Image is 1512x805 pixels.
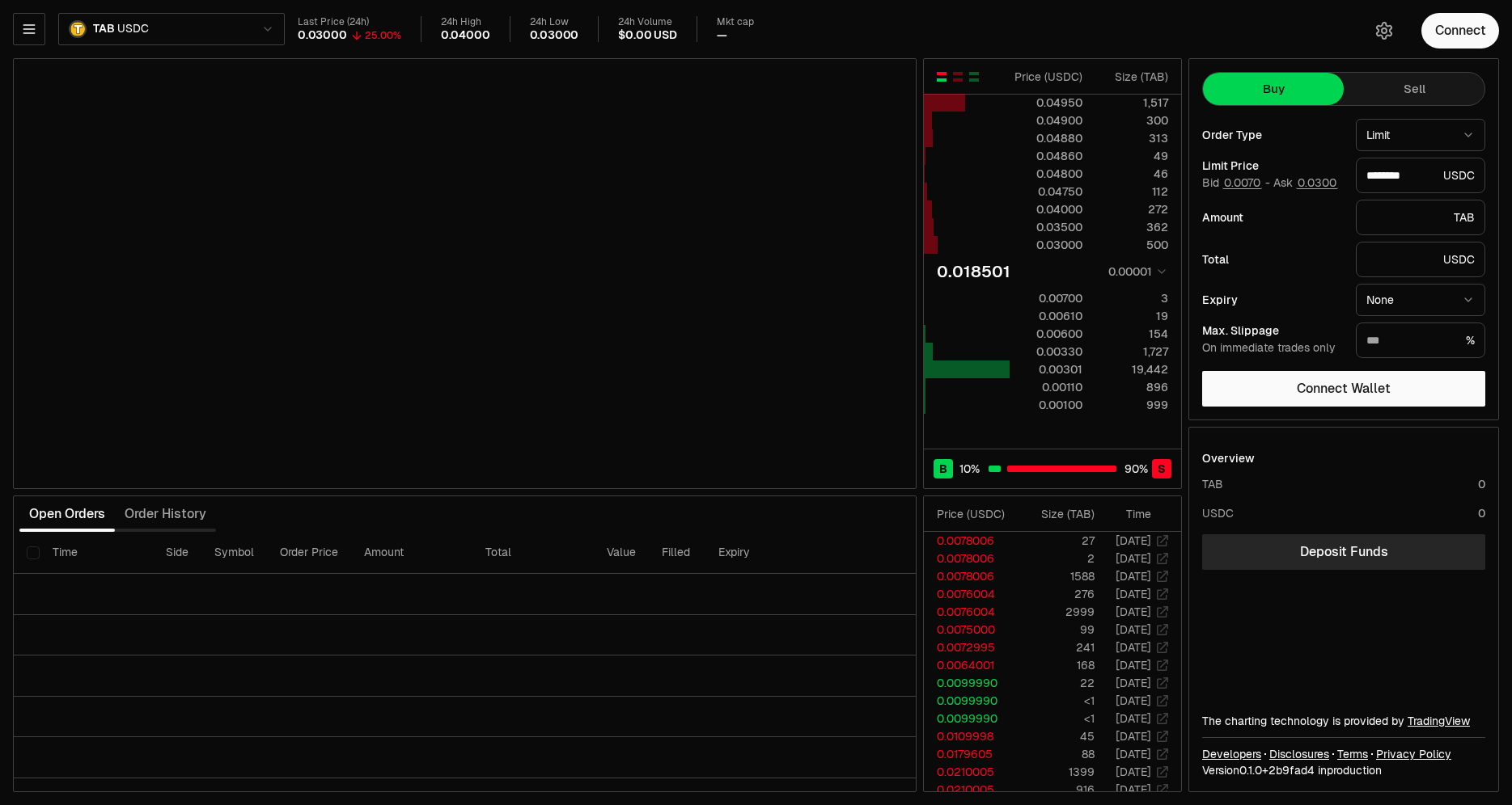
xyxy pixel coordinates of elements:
div: 0 [1478,476,1485,492]
div: Price ( USDC ) [937,506,1017,522]
div: 24h High [441,16,490,28]
div: 0.00600 [1010,326,1082,342]
div: 272 [1096,201,1168,217]
td: 45 [1018,727,1095,745]
time: [DATE] [1116,640,1151,655]
time: [DATE] [1116,765,1151,779]
div: 0.04800 [1010,166,1082,182]
button: Connect [1421,13,1499,48]
div: 0.03000 [530,28,579,43]
td: 2 [1018,550,1095,567]
th: Side [153,532,201,574]
time: [DATE] [1116,622,1151,637]
div: 0.04860 [1010,148,1082,164]
div: 46 [1096,166,1168,182]
div: 0.04000 [1010,201,1082,217]
time: [DATE] [1116,693,1151,708]
td: 0.0099990 [924,692,1018,710]
time: [DATE] [1116,747,1151,761]
div: Amount [1202,212,1343,223]
div: — [717,28,727,43]
span: Bid - [1202,176,1270,191]
div: USDC [1356,158,1485,193]
div: Max. Slippage [1202,325,1343,336]
div: 1,727 [1096,343,1168,360]
td: 276 [1018,585,1095,603]
button: Order History [115,498,216,530]
div: Version 0.1.0 + in production [1202,762,1485,778]
button: Select all [27,546,40,559]
div: 1,517 [1096,95,1168,111]
button: Sell [1344,73,1484,105]
td: 0.0076004 [924,603,1018,621]
time: [DATE] [1116,533,1151,548]
td: 0.0078006 [924,550,1018,567]
button: Show Buy Orders Only [968,70,980,83]
button: Open Orders [19,498,115,530]
div: 300 [1096,112,1168,129]
time: [DATE] [1116,658,1151,672]
td: <1 [1018,692,1095,710]
th: Value [594,532,649,574]
div: 0.00100 [1010,397,1082,413]
div: 0.04000 [441,28,490,43]
button: 0.00001 [1103,262,1168,281]
div: 0.00700 [1010,290,1082,306]
td: 0.0078006 [924,567,1018,585]
div: Expiry [1202,294,1343,306]
th: Order Price [267,532,351,574]
div: 0.00301 [1010,361,1082,377]
div: 0.04950 [1010,95,1082,111]
td: 916 [1018,781,1095,799]
th: Symbol [201,532,267,574]
div: $0.00 USD [618,28,676,43]
time: [DATE] [1116,605,1151,619]
div: Order Type [1202,129,1343,141]
td: 99 [1018,621,1095,639]
a: Terms [1337,746,1368,762]
td: 88 [1018,745,1095,763]
td: 1399 [1018,763,1095,781]
div: 154 [1096,326,1168,342]
div: Time [1108,506,1151,522]
time: [DATE] [1116,587,1151,601]
div: 0.04880 [1010,130,1082,146]
td: 0.0109998 [924,727,1018,745]
div: 24h Low [530,16,579,28]
div: 0.03000 [1010,237,1082,253]
button: Limit [1356,119,1485,151]
td: 241 [1018,639,1095,656]
th: Total [472,532,594,574]
a: Disclosures [1269,746,1329,762]
div: 19 [1096,308,1168,324]
a: Privacy Policy [1376,746,1451,762]
button: Show Sell Orders Only [951,70,964,83]
div: 896 [1096,379,1168,395]
td: 0.0099990 [924,710,1018,727]
time: [DATE] [1116,729,1151,744]
td: 0.0076004 [924,585,1018,603]
td: 0.0078006 [924,532,1018,550]
div: 3 [1096,290,1168,306]
div: 0 [1478,505,1485,521]
div: Price ( USDC ) [1010,69,1082,85]
div: TAB [1356,200,1485,235]
th: Time [40,532,153,574]
span: 10 % [959,461,980,477]
th: Amount [351,532,472,574]
button: 0.0300 [1296,176,1338,189]
div: The charting technology is provided by [1202,713,1485,729]
div: 112 [1096,183,1168,200]
td: 22 [1018,674,1095,692]
div: 25.00% [365,29,401,42]
div: 0.04750 [1010,183,1082,200]
button: Show Buy and Sell Orders [935,70,948,83]
div: USDC [1202,505,1234,521]
time: [DATE] [1116,782,1151,797]
div: On immediate trades only [1202,341,1343,356]
td: 0.0099990 [924,674,1018,692]
iframe: Financial Chart [14,59,916,488]
div: Size ( TAB ) [1096,69,1168,85]
td: 0.0075000 [924,621,1018,639]
a: Deposit Funds [1202,534,1485,570]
